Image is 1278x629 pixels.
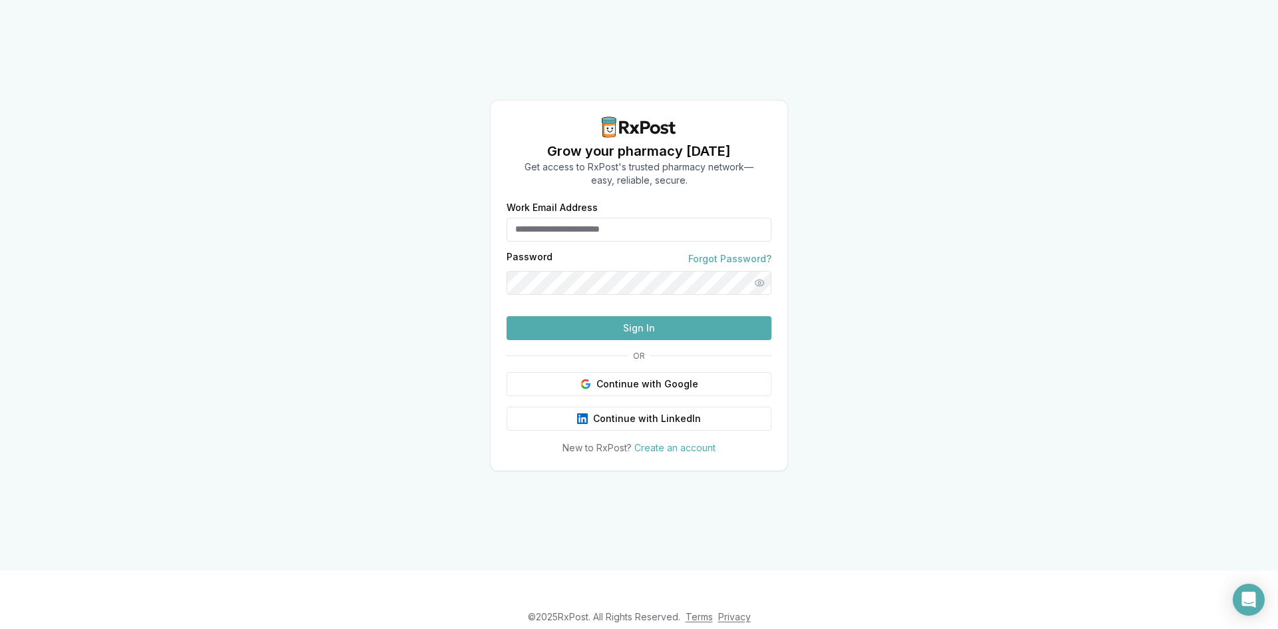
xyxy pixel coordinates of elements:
button: Show password [747,271,771,295]
label: Password [507,252,552,266]
button: Continue with Google [507,372,771,396]
img: Google [580,379,591,389]
button: Sign In [507,316,771,340]
span: New to RxPost? [562,442,632,453]
label: Work Email Address [507,203,771,212]
a: Terms [686,611,713,622]
a: Create an account [634,442,716,453]
img: RxPost Logo [596,116,682,138]
span: OR [628,351,650,361]
div: Open Intercom Messenger [1233,584,1265,616]
a: Forgot Password? [688,252,771,266]
button: Continue with LinkedIn [507,407,771,431]
a: Privacy [718,611,751,622]
h1: Grow your pharmacy [DATE] [525,142,753,160]
img: LinkedIn [577,413,588,424]
p: Get access to RxPost's trusted pharmacy network— easy, reliable, secure. [525,160,753,187]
